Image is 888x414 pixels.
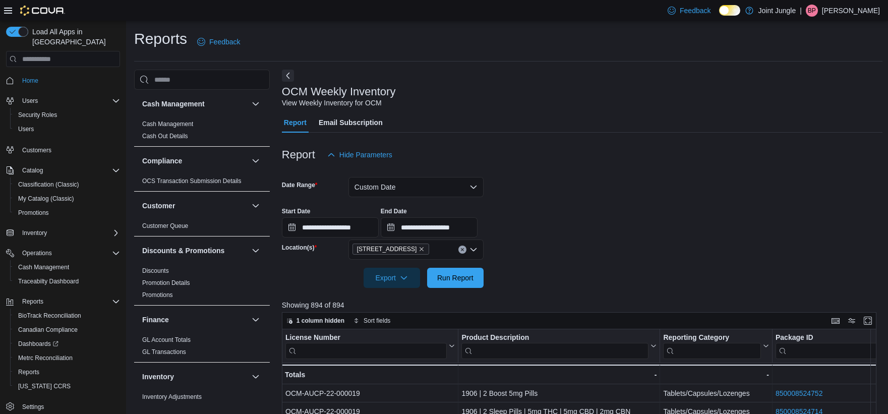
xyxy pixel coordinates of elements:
h3: Finance [142,315,169,325]
img: Cova [20,6,65,16]
button: License Number [285,333,455,359]
span: Home [22,77,38,85]
span: Catalog [18,164,120,176]
button: Cash Management [142,99,248,109]
span: Reports [18,295,120,308]
div: Tablets/Capsules/Lozenges [663,387,769,399]
a: Canadian Compliance [14,324,82,336]
a: Feedback [664,1,715,21]
button: Catalog [18,164,47,176]
button: 1 column hidden [282,315,348,327]
button: Discounts & Promotions [142,246,248,256]
span: Home [18,74,120,87]
span: Dashboards [14,338,120,350]
button: Clear input [458,246,466,254]
h3: Cash Management [142,99,205,109]
h3: OCM Weekly Inventory [282,86,396,98]
a: GL Transactions [142,348,186,356]
a: Promotion Details [142,279,190,286]
a: Security Roles [14,109,61,121]
span: Users [22,97,38,105]
button: Remove 187 Mill St. from selection in this group [419,246,425,252]
span: Discounts [142,267,169,275]
button: Reports [18,295,47,308]
button: Compliance [142,156,248,166]
button: Finance [142,315,248,325]
button: Run Report [427,268,484,288]
button: Promotions [10,206,124,220]
button: Keyboard shortcuts [830,315,842,327]
span: Metrc Reconciliation [14,352,120,364]
span: Classification (Classic) [18,181,79,189]
span: GL Account Totals [142,336,191,344]
button: Inventory [2,226,124,240]
button: Users [18,95,42,107]
a: Promotions [14,207,53,219]
div: Compliance [134,175,270,191]
button: Finance [250,314,262,326]
div: Discounts & Promotions [134,265,270,305]
span: Customers [22,146,51,154]
p: | [800,5,802,17]
a: Customer Queue [142,222,188,229]
input: Dark Mode [719,5,740,16]
span: Report [284,112,307,133]
button: Compliance [250,155,262,167]
span: Promotion Details [142,279,190,287]
span: Sort fields [364,317,390,325]
span: Run Report [437,273,473,283]
span: Classification (Classic) [14,179,120,191]
label: Location(s) [282,244,317,252]
button: Inventory [250,371,262,383]
span: Users [14,123,120,135]
a: Reports [14,366,43,378]
button: Home [2,73,124,88]
span: Canadian Compliance [18,326,78,334]
input: Press the down key to open a popover containing a calendar. [282,217,379,238]
label: End Date [381,207,407,215]
span: Reports [18,368,39,376]
span: Export [370,268,414,288]
span: [US_STATE] CCRS [18,382,71,390]
label: Date Range [282,181,318,189]
a: Cash Management [142,121,193,128]
button: Operations [2,246,124,260]
a: 850008524752 [776,389,822,397]
span: Reports [22,298,43,306]
div: Cash Management [134,118,270,146]
div: Reporting Category [663,333,761,359]
div: Totals [285,369,455,381]
span: Promotions [142,291,173,299]
span: BP [808,5,816,17]
button: Catalog [2,163,124,178]
div: Reporting Category [663,333,761,343]
button: Users [2,94,124,108]
button: Customers [2,142,124,157]
a: Discounts [142,267,169,274]
a: Settings [18,401,48,413]
a: Classification (Classic) [14,179,83,191]
span: [STREET_ADDRESS] [357,244,417,254]
span: Cash Out Details [142,132,188,140]
span: Inventory Adjustments [142,393,202,401]
div: Product Description [461,333,648,343]
a: Feedback [193,32,244,52]
a: Customers [18,144,55,156]
span: Settings [18,400,120,413]
button: Product Description [461,333,657,359]
a: My Catalog (Classic) [14,193,78,205]
a: Cash Management [14,261,73,273]
button: Custom Date [348,177,484,197]
button: Traceabilty Dashboard [10,274,124,288]
span: Washington CCRS [14,380,120,392]
span: Cash Management [18,263,69,271]
span: Email Subscription [319,112,383,133]
a: OCS Transaction Submission Details [142,178,242,185]
a: Users [14,123,38,135]
span: Users [18,125,34,133]
span: Inventory [18,227,120,239]
button: Operations [18,247,56,259]
button: Display options [846,315,858,327]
